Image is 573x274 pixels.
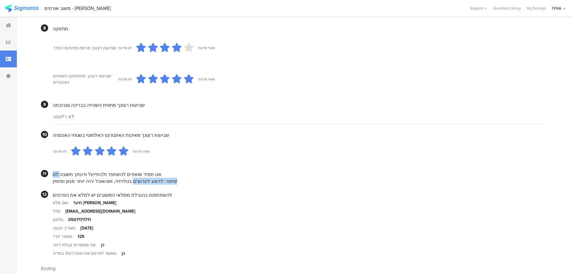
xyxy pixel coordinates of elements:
[53,132,544,139] div: שביעות רצונך מאיכות האינטרנט האלחוטי בשטחי האכסניה
[53,250,122,257] div: מאשר לפרסם את חוות דעתי במדיה:
[198,77,215,82] div: מאוד מרוצה
[118,45,132,50] div: לא מרוצה
[41,5,42,12] div: |
[53,113,544,120] div: לא רלוונטי
[53,149,66,154] div: לא מרוצה
[53,233,78,240] div: מספר חדר:
[53,208,65,214] div: מייל:
[41,170,48,177] div: 11
[53,217,68,223] div: טלפון:
[41,131,48,138] div: 10
[53,73,118,85] div: שביעות רצונך מתחזוקת השטחים הציבוריים
[80,225,93,231] div: [DATE]
[73,200,116,206] div: חיעד [PERSON_NAME]
[53,192,544,199] div: להשתתפות בהגרלת ממלאי המשובים יש למלא את הפרטים
[552,5,561,11] div: IYHA
[41,24,48,32] div: 8
[198,45,215,50] div: מאוד מרוצה
[470,4,487,13] div: Support
[133,149,149,154] div: מאוד מרוצה
[490,5,524,11] a: Question Library
[53,242,101,248] div: אני מאשר/ת קבלת דיוור:
[53,102,544,109] div: שביעות רצונך מחווית השהייה בבריכה וסביבתה
[524,5,549,11] a: My Surveys
[53,171,544,178] div: אנו תמיד שואפים להשתפר ולהתייעל ודעתך חשובה לנו
[53,45,118,51] div: שביעות רצונך מרמת תחזוקת החדר
[65,208,135,214] div: [EMAIL_ADDRESS][DOMAIN_NAME]
[53,200,73,206] div: שם מלא:
[41,101,48,108] div: 9
[41,191,48,198] div: 12
[44,5,111,11] div: משוב אורחים - [PERSON_NAME]
[53,25,544,32] div: תחזוקה
[101,242,104,248] div: כן
[68,217,91,223] div: 0507171711
[122,250,125,257] div: כן
[53,178,544,185] div: שיפור: לדאוג לערוצים בטלויזיה, ושהאוכל יהיה יותר מגוון ומזמין
[41,265,544,272] div: Ending
[5,5,39,12] img: segmanta logo
[78,233,85,240] div: 125
[53,225,80,231] div: תאריך הגעה:
[118,77,132,82] div: לא מרוצה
